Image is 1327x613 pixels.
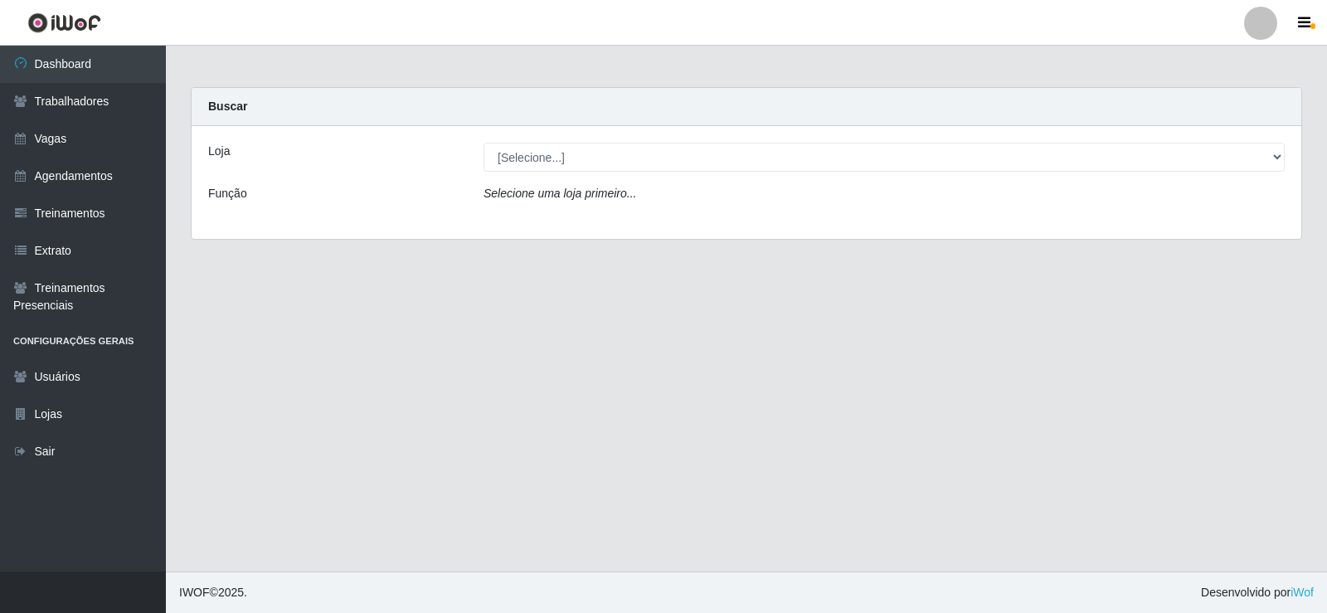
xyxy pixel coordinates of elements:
i: Selecione uma loja primeiro... [484,187,636,200]
span: Desenvolvido por [1201,584,1314,601]
a: iWof [1291,586,1314,599]
img: CoreUI Logo [27,12,101,33]
span: © 2025 . [179,584,247,601]
span: IWOF [179,586,210,599]
label: Função [208,185,247,202]
label: Loja [208,143,230,160]
strong: Buscar [208,100,247,113]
